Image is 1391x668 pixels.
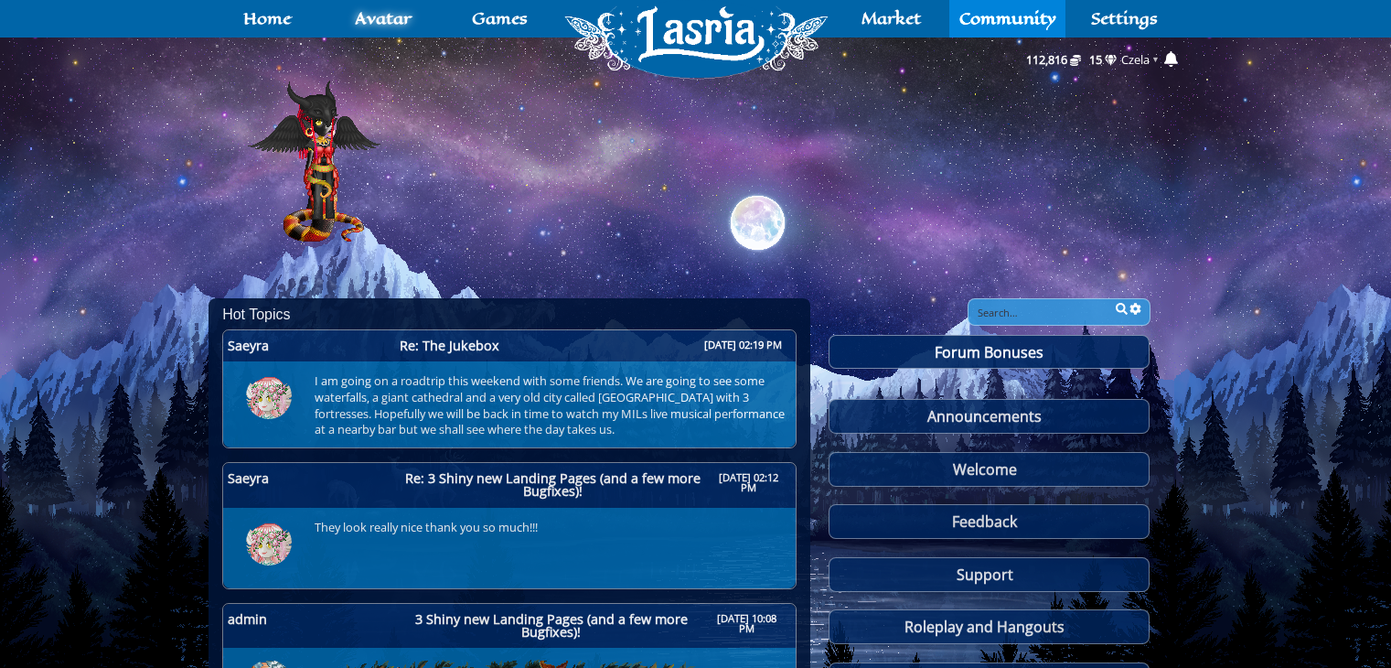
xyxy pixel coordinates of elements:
[296,515,556,524] a: They look really nice thank you so much!!!
[223,330,400,361] a: Saeyra
[1116,303,1128,315] button: Search
[355,11,412,26] span: Avatar
[246,373,292,419] img: 330-1733682242.png
[223,472,273,499] span: Saeyra
[395,339,504,352] span: Re: The Jukebox
[223,604,400,649] a: admin
[243,11,291,26] span: Home
[959,11,1056,26] span: Community
[395,604,795,649] a: 3 Shiny new Landing Pages (and a few more Bugfixes)! [DATE] 10:08 PM
[246,520,292,566] img: 330-1733682242.png
[209,65,398,275] img: Avatar
[1091,11,1158,26] span: Settings
[1084,47,1122,72] a: 15
[395,463,795,508] a: Re: 3 Shiny new Landing Pages (and a few more Bugfixes)! [DATE] 02:12 PM
[1021,47,1081,72] a: 112,816
[223,339,273,352] span: Saeyra
[861,11,921,26] span: Market
[559,78,832,162] a: Home
[968,298,1150,326] input: Search Terms
[829,504,1150,539] a: Feedback
[209,65,1182,275] a: Avatar
[1089,51,1102,68] span: 15
[700,339,786,352] span: [DATE] 02:19 PM
[935,342,1043,362] span: Forum Bonuses
[301,520,542,536] span: They look really nice thank you so much!!!
[707,613,786,640] span: [DATE] 10:08 PM
[222,307,797,322] h2: Hot Topics
[301,373,791,437] span: I am going on a roadtrip this weekend with some friends. We are going to see some waterfalls, a g...
[1026,51,1067,68] span: 112,816
[395,613,707,640] span: 3 Shiny new Landing Pages (and a few more Bugfixes)!
[829,335,1150,369] a: Forum Bonuses
[223,613,272,640] span: admin
[395,330,795,361] a: Re: The Jukebox [DATE] 02:19 PM
[829,609,1150,644] a: Roleplay and Hangouts
[472,11,528,26] span: Games
[296,369,796,378] a: I am going on a roadtrip this weekend with some friends. We are going to see some waterfalls, a g...
[829,452,1150,487] a: Welcome
[1121,51,1150,68] a: Czela
[711,472,786,499] span: [DATE] 02:12 PM
[395,472,711,499] span: Re: 3 Shiny new Landing Pages (and a few more Bugfixes)!
[1129,303,1141,315] button: Advanced search
[223,463,400,508] a: Saeyra
[829,399,1150,434] a: Announcements
[829,557,1150,592] a: Support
